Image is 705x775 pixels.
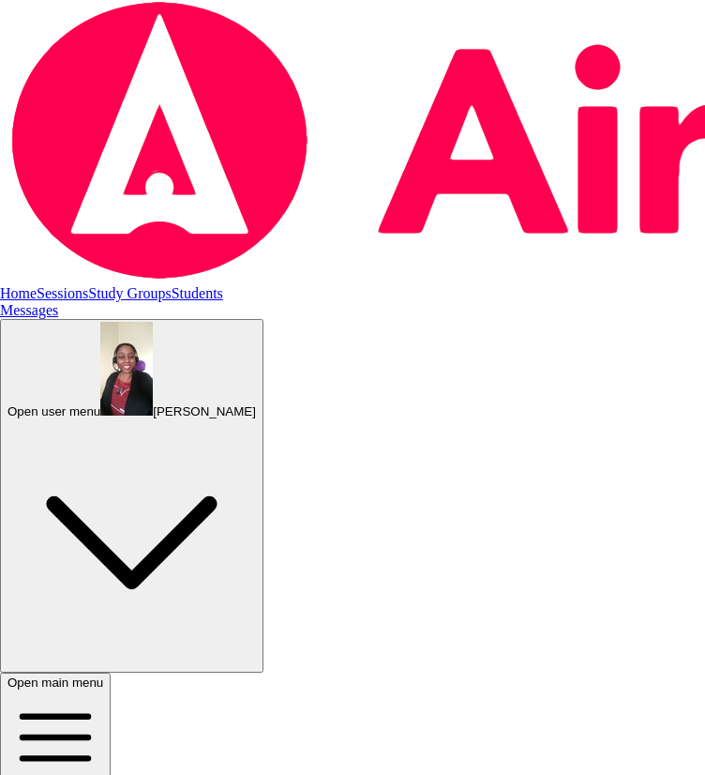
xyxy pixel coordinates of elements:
a: Sessions [37,285,88,301]
span: Open user menu [7,404,100,418]
span: [PERSON_NAME] [153,404,256,418]
a: Students [172,285,223,301]
a: Study Groups [88,285,171,301]
span: Open main menu [7,676,103,690]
